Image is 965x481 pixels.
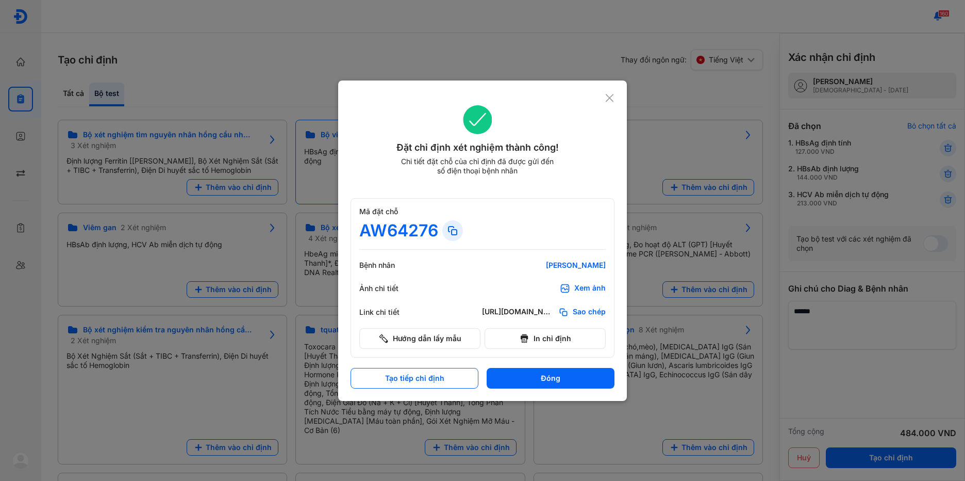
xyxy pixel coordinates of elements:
[359,328,480,349] button: Hướng dẫn lấy mẫu
[359,220,438,241] div: AW64276
[359,284,421,293] div: Ảnh chi tiết
[482,307,554,317] div: [URL][DOMAIN_NAME]
[351,368,478,389] button: Tạo tiếp chỉ định
[485,328,606,349] button: In chỉ định
[482,261,606,270] div: [PERSON_NAME]
[396,157,558,175] div: Chi tiết đặt chỗ của chỉ định đã được gửi đến số điện thoại bệnh nhân
[351,140,605,155] div: Đặt chỉ định xét nghiệm thành công!
[487,368,614,389] button: Đóng
[359,207,606,216] div: Mã đặt chỗ
[574,283,606,294] div: Xem ảnh
[573,307,606,317] span: Sao chép
[359,308,421,317] div: Link chi tiết
[359,261,421,270] div: Bệnh nhân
